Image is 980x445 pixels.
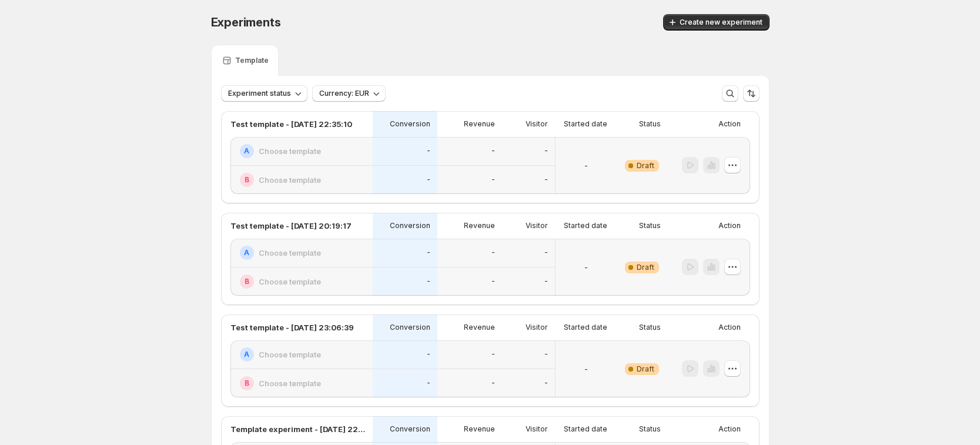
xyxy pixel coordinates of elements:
[584,160,588,172] p: -
[718,221,741,230] p: Action
[544,277,548,286] p: -
[564,323,607,332] p: Started date
[390,323,430,332] p: Conversion
[718,424,741,434] p: Action
[639,221,661,230] p: Status
[544,379,548,388] p: -
[639,424,661,434] p: Status
[230,118,352,130] p: Test template - [DATE] 22:35:10
[230,322,354,333] p: Test template - [DATE] 23:06:39
[259,247,321,259] h2: Choose template
[427,175,430,185] p: -
[390,119,430,129] p: Conversion
[245,277,249,286] h2: B
[228,89,291,98] span: Experiment status
[637,364,654,374] span: Draft
[637,263,654,272] span: Draft
[639,323,661,332] p: Status
[544,248,548,257] p: -
[427,146,430,156] p: -
[427,277,430,286] p: -
[245,175,249,185] h2: B
[230,423,366,435] p: Template experiment - [DATE] 22:23:46
[544,146,548,156] p: -
[259,349,321,360] h2: Choose template
[211,15,281,29] span: Experiments
[491,379,495,388] p: -
[526,424,548,434] p: Visitor
[245,379,249,388] h2: B
[584,363,588,375] p: -
[244,146,249,156] h2: A
[464,221,495,230] p: Revenue
[639,119,661,129] p: Status
[718,119,741,129] p: Action
[663,14,770,31] button: Create new experiment
[544,350,548,359] p: -
[491,146,495,156] p: -
[259,377,321,389] h2: Choose template
[743,85,760,102] button: Sort the results
[584,262,588,273] p: -
[230,220,352,232] p: Test template - [DATE] 20:19:17
[390,221,430,230] p: Conversion
[464,119,495,129] p: Revenue
[259,276,321,287] h2: Choose template
[564,424,607,434] p: Started date
[637,161,654,170] span: Draft
[464,424,495,434] p: Revenue
[491,175,495,185] p: -
[491,350,495,359] p: -
[526,221,548,230] p: Visitor
[259,145,321,157] h2: Choose template
[427,379,430,388] p: -
[680,18,762,27] span: Create new experiment
[427,350,430,359] p: -
[544,175,548,185] p: -
[464,323,495,332] p: Revenue
[319,89,369,98] span: Currency: EUR
[491,248,495,257] p: -
[244,248,249,257] h2: A
[564,119,607,129] p: Started date
[526,119,548,129] p: Visitor
[564,221,607,230] p: Started date
[427,248,430,257] p: -
[221,85,307,102] button: Experiment status
[312,85,386,102] button: Currency: EUR
[259,174,321,186] h2: Choose template
[718,323,741,332] p: Action
[235,56,269,65] p: Template
[491,277,495,286] p: -
[244,350,249,359] h2: A
[390,424,430,434] p: Conversion
[526,323,548,332] p: Visitor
